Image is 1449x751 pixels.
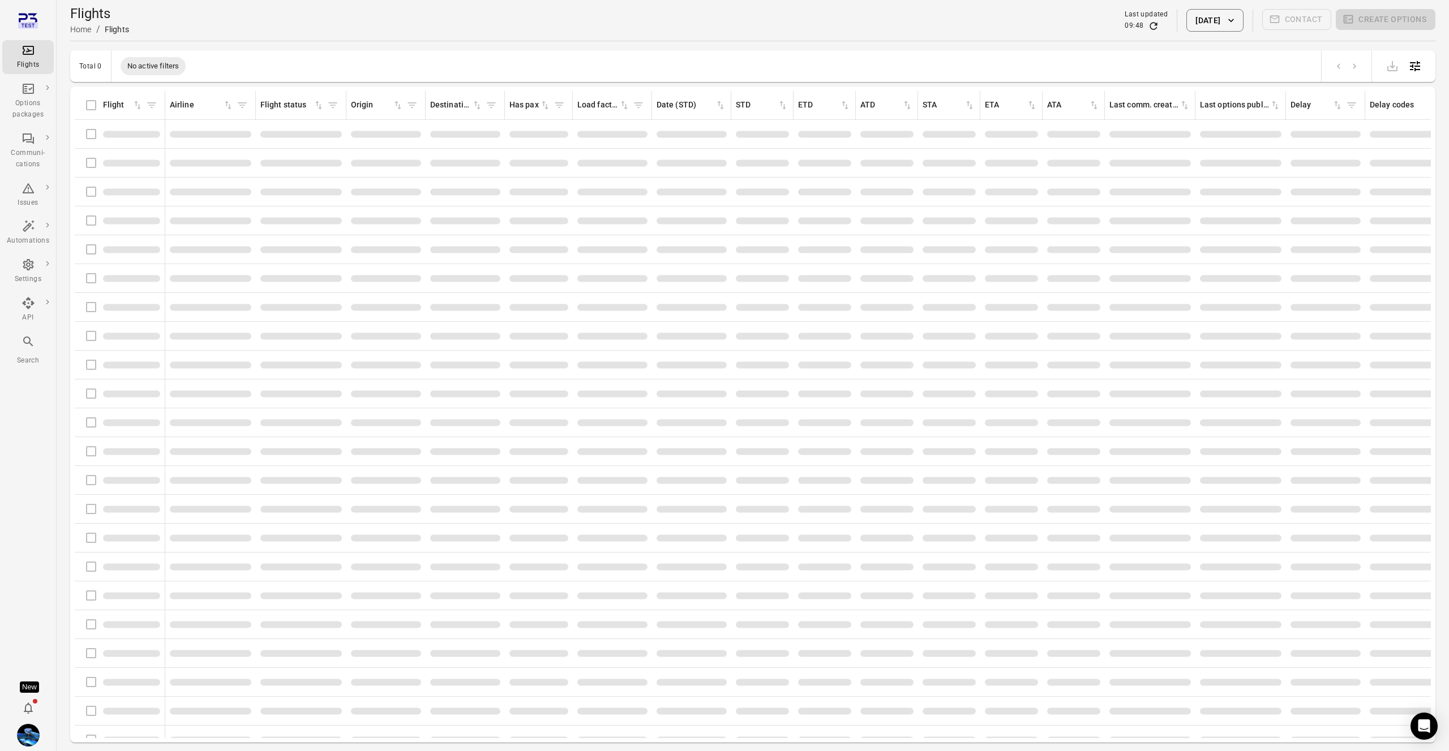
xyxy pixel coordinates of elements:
[7,98,49,120] div: Options packages
[7,235,49,247] div: Automations
[1336,9,1435,32] span: Please make a selection to create an option package
[1047,99,1100,111] div: Sort by ATA in ascending order
[404,97,421,114] span: Filter by origin
[170,99,234,111] div: Sort by airline in ascending order
[657,99,726,111] div: Sort by date (STD) in ascending order
[105,24,129,35] div: Flights
[923,99,975,111] div: Sort by STA in ascending order
[736,99,788,111] div: Sort by STD in ascending order
[1125,9,1168,20] div: Last updated
[96,23,100,36] li: /
[121,61,186,72] span: No active filters
[17,724,40,746] img: shutterstock-1708408498.jpg
[509,99,551,111] div: Sort by has pax in ascending order
[260,99,324,111] div: Sort by flight status in ascending order
[985,99,1038,111] div: Sort by ETA in ascending order
[860,99,913,111] div: Sort by ATD in ascending order
[1291,99,1343,111] div: Sort by delay in ascending order
[234,97,251,114] span: Filter by airline
[17,697,40,719] button: Notifications
[2,293,54,327] a: API
[7,59,49,71] div: Flights
[7,274,49,285] div: Settings
[70,5,129,23] h1: Flights
[551,97,568,114] span: Filter by has pax
[1125,20,1143,32] div: 09:48
[1200,99,1281,111] div: Sort by last options package published in ascending order
[143,97,160,114] span: Filter by flight
[79,62,102,70] div: Total 0
[12,719,44,751] button: Daníel Benediktsson
[103,99,143,111] div: Sort by flight in ascending order
[7,148,49,170] div: Communi-cations
[2,254,54,288] a: Settings
[1343,97,1360,114] span: Filter by delay
[351,99,404,111] div: Sort by origin in ascending order
[2,178,54,212] a: Issues
[324,97,341,114] span: Filter by flight status
[2,40,54,74] a: Flights
[483,97,500,114] span: Filter by destination
[577,99,630,111] div: Sort by load factor in ascending order
[798,99,851,111] div: Sort by ETD in ascending order
[7,312,49,323] div: API
[2,216,54,250] a: Automations
[2,128,54,174] a: Communi-cations
[70,25,92,34] a: Home
[1411,713,1438,740] div: Open Intercom Messenger
[1331,59,1362,74] nav: pagination navigation
[2,331,54,369] button: Search
[1370,99,1439,111] div: Delay codes
[1404,55,1426,77] button: Open table configuration
[7,355,49,366] div: Search
[1262,9,1332,32] span: Please make a selection to create communications
[1109,99,1190,111] div: Sort by last communication created in ascending order
[630,97,647,114] span: Filter by load factor
[7,197,49,209] div: Issues
[20,681,39,693] div: Tooltip anchor
[430,99,483,111] div: Sort by destination in ascending order
[2,79,54,124] a: Options packages
[1186,9,1243,32] button: [DATE]
[1381,60,1404,71] span: Please make a selection to export
[1148,20,1159,32] button: Refresh data
[70,23,129,36] nav: Breadcrumbs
